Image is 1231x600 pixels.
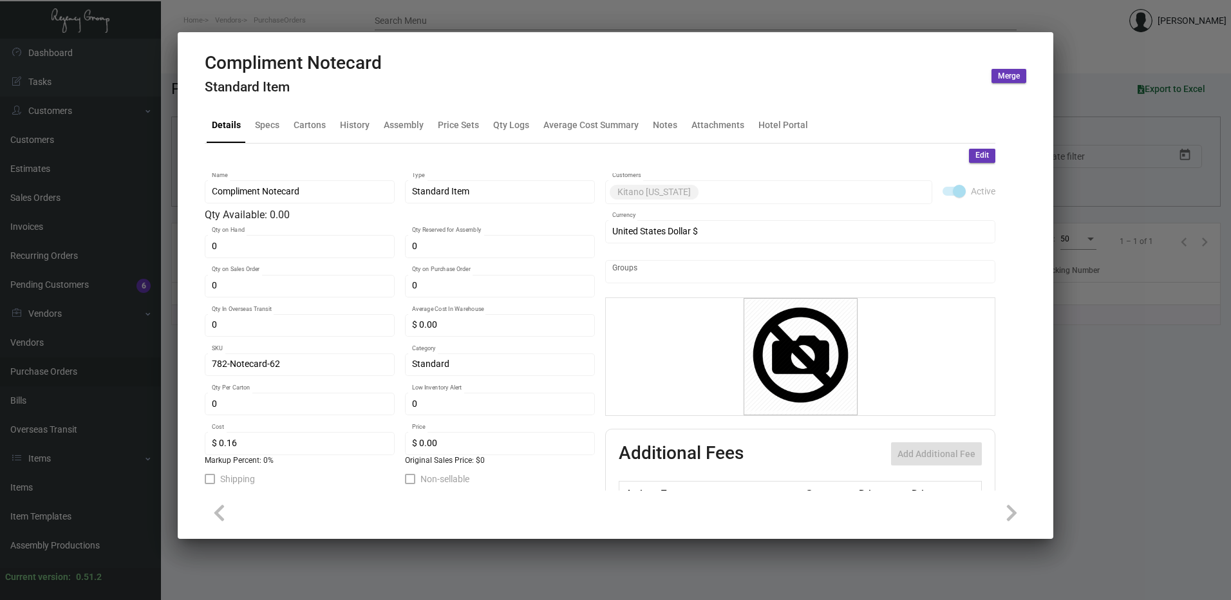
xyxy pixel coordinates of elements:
th: Price type [908,482,966,504]
th: Type [658,482,802,504]
button: Merge [991,69,1026,83]
div: Assembly [384,118,424,132]
div: Notes [653,118,677,132]
div: Qty Logs [493,118,529,132]
div: Price Sets [438,118,479,132]
input: Add new.. [612,267,989,277]
div: Qty Available: 0.00 [205,207,595,223]
button: Edit [969,149,995,163]
button: Add Additional Fee [891,442,982,465]
div: Cartons [294,118,326,132]
div: Average Cost Summary [543,118,639,132]
th: Price [856,482,908,504]
input: Add new.. [701,187,926,197]
span: Active [971,183,995,199]
div: Hotel Portal [758,118,808,132]
div: History [340,118,370,132]
div: 0.51.2 [76,570,102,584]
div: Details [212,118,241,132]
span: Add Additional Fee [897,449,975,459]
h2: Additional Fees [619,442,744,465]
th: Active [619,482,659,504]
h2: Compliment Notecard [205,52,382,74]
span: Non-sellable [420,471,469,487]
span: Merge [998,71,1020,82]
th: Cost [802,482,855,504]
span: Edit [975,150,989,161]
div: Specs [255,118,279,132]
div: Attachments [691,118,744,132]
h4: Standard Item [205,79,382,95]
div: Current version: [5,570,71,584]
span: Shipping [220,471,255,487]
mat-chip: Kitano [US_STATE] [610,185,699,200]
